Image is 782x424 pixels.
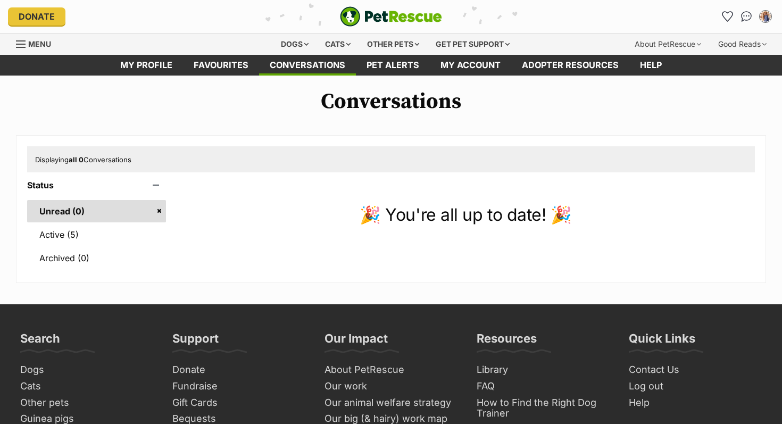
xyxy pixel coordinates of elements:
[629,331,695,352] h3: Quick Links
[168,362,310,378] a: Donate
[8,7,65,26] a: Donate
[16,378,157,395] a: Cats
[757,8,774,25] button: My account
[273,34,316,55] div: Dogs
[16,362,157,378] a: Dogs
[320,395,462,411] a: Our animal welfare strategy
[625,395,766,411] a: Help
[719,8,736,25] a: Favourites
[28,39,51,48] span: Menu
[627,34,709,55] div: About PetRescue
[16,34,59,53] a: Menu
[477,331,537,352] h3: Resources
[27,200,166,222] a: Unread (0)
[472,362,614,378] a: Library
[711,34,774,55] div: Good Reads
[472,395,614,422] a: How to Find the Right Dog Trainer
[27,223,166,246] a: Active (5)
[760,11,771,22] img: Steph profile pic
[340,6,442,27] img: logo-e224e6f780fb5917bec1dbf3a21bbac754714ae5b6737aabdf751b685950b380.svg
[738,8,755,25] a: Conversations
[625,362,766,378] a: Contact Us
[35,155,131,164] span: Displaying Conversations
[27,180,166,190] header: Status
[430,55,511,76] a: My account
[110,55,183,76] a: My profile
[320,378,462,395] a: Our work
[356,55,430,76] a: Pet alerts
[183,55,259,76] a: Favourites
[27,247,166,269] a: Archived (0)
[177,202,755,228] p: 🎉 You're all up to date! 🎉
[719,8,774,25] ul: Account quick links
[360,34,427,55] div: Other pets
[741,11,752,22] img: chat-41dd97257d64d25036548639549fe6c8038ab92f7586957e7f3b1b290dea8141.svg
[259,55,356,76] a: conversations
[629,55,672,76] a: Help
[20,331,60,352] h3: Search
[168,395,310,411] a: Gift Cards
[168,378,310,395] a: Fundraise
[172,331,219,352] h3: Support
[472,378,614,395] a: FAQ
[340,6,442,27] a: PetRescue
[428,34,517,55] div: Get pet support
[320,362,462,378] a: About PetRescue
[16,395,157,411] a: Other pets
[511,55,629,76] a: Adopter resources
[325,331,388,352] h3: Our Impact
[318,34,358,55] div: Cats
[69,155,84,164] strong: all 0
[625,378,766,395] a: Log out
